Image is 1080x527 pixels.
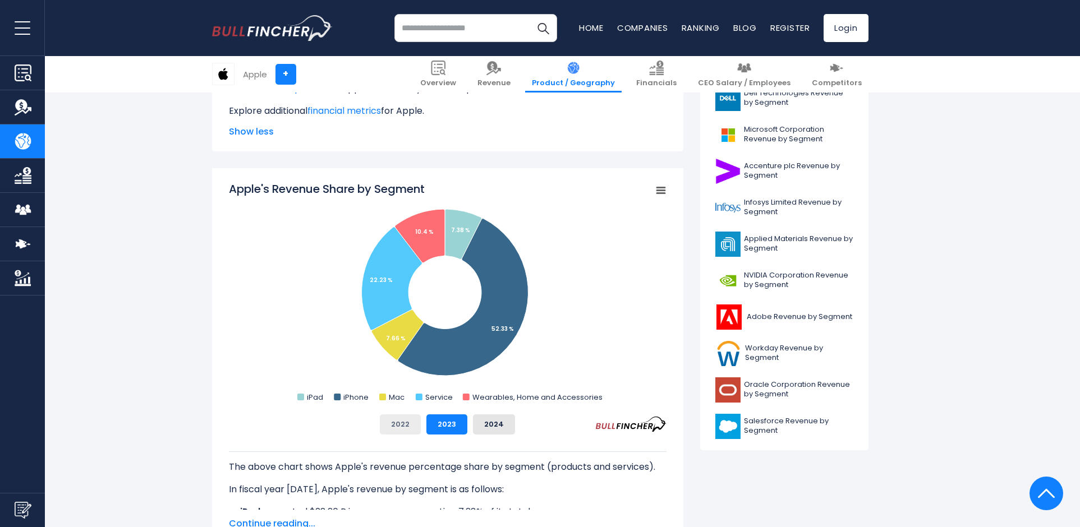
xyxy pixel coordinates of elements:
a: Accenture plc Revenue by Segment [709,156,860,187]
a: Register [770,22,810,34]
span: Infosys Limited Revenue by Segment [744,198,853,217]
a: Ranking [682,22,720,34]
a: Companies [617,22,668,34]
tspan: 10.4 % [415,228,434,236]
a: Adobe Revenue by Segment [709,302,860,332]
span: Salesforce Revenue by Segment [744,417,853,436]
span: NVIDIA Corporation Revenue by Segment [744,271,853,290]
a: Login [824,14,868,42]
p: The above chart shows Apple's revenue percentage share by segment (products and services). [229,460,667,474]
a: Go to homepage [212,15,333,41]
li: generated $28.30 B in revenue, representing 7.38% of its total revenue. [229,505,667,519]
span: Competitors [812,78,862,88]
span: CEO Salary / Employees [698,78,791,88]
text: Wearables, Home and Accessories [472,392,602,403]
img: DELL logo [715,86,741,111]
span: Oracle Corporation Revenue by Segment [744,380,853,399]
p: In fiscal year [DATE], Apple's revenue by segment is as follows: [229,483,667,496]
img: ACN logo [715,159,741,184]
a: Salesforce Revenue by Segment [709,411,860,442]
span: Workday Revenue by Segment [745,344,853,363]
span: Dell Technologies Revenue by Segment [744,89,853,108]
text: iPhone [343,392,369,403]
a: Revenue [471,56,517,93]
img: AMAT logo [715,232,741,257]
svg: Apple's Revenue Share by Segment [229,181,667,405]
a: + [275,64,296,85]
img: WDAY logo [715,341,742,366]
img: INFY logo [715,195,741,220]
span: Financials [636,78,677,88]
a: Financials [629,56,683,93]
img: bullfincher logo [212,15,333,41]
img: MSFT logo [715,122,741,147]
a: Oracle Corporation Revenue by Segment [709,375,860,405]
a: NVIDIA Corporation Revenue by Segment [709,265,860,296]
span: Applied Materials Revenue by Segment [744,234,853,253]
tspan: 7.66 % [386,334,406,343]
a: CEO Salary / Employees [691,56,797,93]
img: AAPL logo [213,63,234,85]
a: Competitors [805,56,868,93]
span: Product / Geography [532,78,615,88]
img: CRM logo [715,414,741,439]
img: NVDA logo [715,268,741,293]
tspan: 52.33 % [491,325,514,333]
text: iPad [307,392,323,403]
p: Explore additional for Apple. [229,104,667,118]
a: Dell Technologies Revenue by Segment [709,83,860,114]
a: Infosys Limited Revenue by Segment [709,192,860,223]
a: Overview [413,56,463,93]
a: Product / Geography [525,56,622,93]
span: Accenture plc Revenue by Segment [744,161,853,181]
a: Workday Revenue by Segment [709,338,860,369]
text: Mac [388,392,404,403]
img: ORCL logo [715,377,741,403]
button: Search [529,14,557,42]
tspan: Apple's Revenue Share by Segment [229,181,425,197]
button: 2024 [473,414,515,434]
img: ADBE logo [715,304,743,330]
span: Adobe Revenue by Segment [747,312,852,322]
a: Applied Materials Revenue by Segment [709,229,860,260]
span: Revenue [477,78,511,88]
span: Overview [420,78,456,88]
text: Service [425,392,452,403]
a: Home [579,22,604,34]
button: 2022 [380,414,421,434]
a: Microsoft Corporation Revenue by Segment [709,119,860,150]
a: financial metrics [307,104,381,117]
span: Show less [229,125,667,138]
tspan: 22.23 % [370,276,393,284]
span: Microsoft Corporation Revenue by Segment [744,125,853,144]
tspan: 7.38 % [451,226,470,234]
div: Apple [243,68,267,81]
b: iPad [240,505,260,518]
a: Blog [733,22,757,34]
button: 2023 [426,414,467,434]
